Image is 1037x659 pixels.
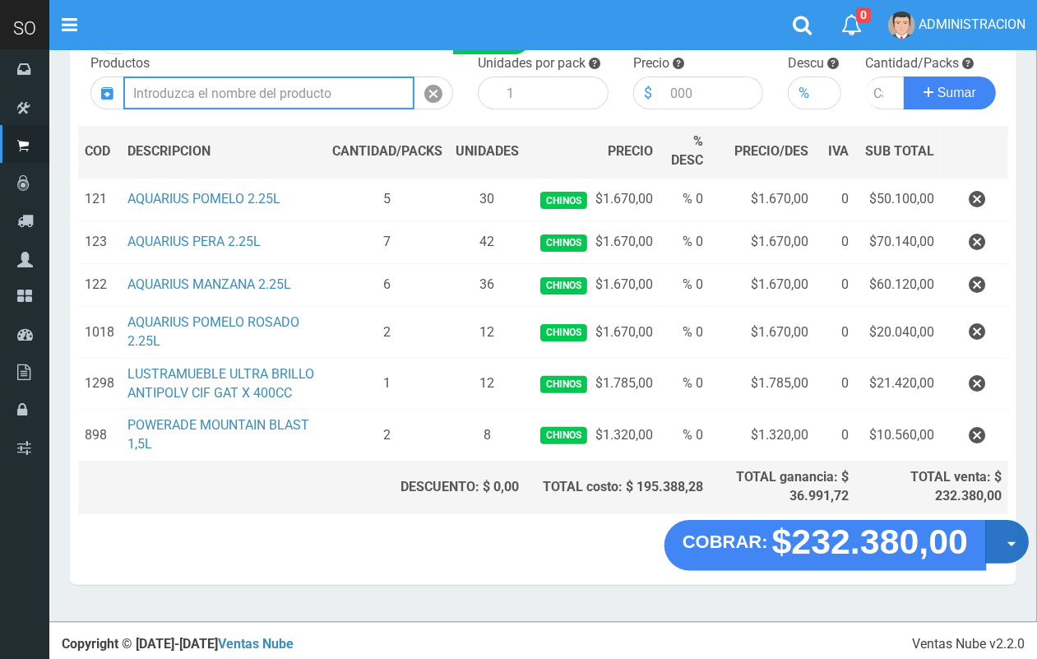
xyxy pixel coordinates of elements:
td: $1.670,00 [525,221,660,264]
input: 000 [662,77,764,109]
td: $1.670,00 [525,264,660,307]
td: % 0 [660,178,710,221]
td: 42 [449,221,525,264]
td: $1.670,00 [710,178,814,221]
input: Introduzca el nombre del producto [123,77,414,109]
td: 121 [78,178,121,221]
td: 123 [78,221,121,264]
th: CANTIDAD/PACKS [326,126,449,178]
a: POWERADE MOUNTAIN BLAST 1,5L [127,417,309,452]
td: $1.785,00 [525,358,660,410]
th: COD [78,126,121,178]
td: 0 [815,307,855,359]
td: 12 [449,358,525,410]
a: AQUARIUS PERA 2.25L [127,234,261,249]
td: $1.670,00 [525,307,660,359]
label: Precio [633,54,669,73]
span: PRECIO/DES [734,143,808,159]
td: $50.100,00 [855,178,941,221]
div: % [788,77,819,109]
a: Ventas Nube [218,636,294,652]
a: AQUARIUS POMELO ROSADO 2.25L [127,314,299,349]
td: $1.670,00 [525,178,660,221]
a: AQUARIUS POMELO 2.25L [127,191,280,207]
td: 1 [326,358,449,410]
td: 1018 [78,307,121,359]
span: Chinos [540,376,587,393]
span: Chinos [540,234,587,252]
td: $1.670,00 [710,307,814,359]
td: 5 [326,178,449,221]
td: 6 [326,264,449,307]
td: $21.420,00 [855,358,941,410]
div: Ventas Nube v2.2.0 [912,635,1025,654]
td: $1.670,00 [710,264,814,307]
td: 7 [326,221,449,264]
td: % 0 [660,358,710,410]
strong: Copyright © [DATE]-[DATE] [62,636,294,652]
td: 2 [326,410,449,462]
td: 122 [78,264,121,307]
th: UNIDADES [449,126,525,178]
div: $ [633,77,662,109]
div: TOTAL venta: $ 232.380,00 [862,468,1002,506]
div: TOTAL ganancia: $ 36.991,72 [716,468,849,506]
td: $1.785,00 [710,358,814,410]
td: 30 [449,178,525,221]
span: 0 [856,7,871,23]
span: Chinos [540,427,587,444]
strong: COBRAR: [683,531,768,551]
td: $20.040,00 [855,307,941,359]
label: Unidades por pack [478,54,586,73]
div: TOTAL costo: $ 195.388,28 [532,478,703,497]
input: 000 [819,77,840,109]
span: PRECIO [608,142,653,161]
td: $1.320,00 [710,410,814,462]
td: 8 [449,410,525,462]
input: 1 [498,77,609,109]
button: COBRAR: $232.380,00 [664,520,986,571]
span: IVA [828,143,849,159]
strong: $232.380,00 [772,522,969,561]
input: Cantidad [866,77,905,109]
td: % 0 [660,410,710,462]
img: User Image [888,12,915,39]
th: DES [121,126,326,178]
td: 898 [78,410,121,462]
td: 0 [815,264,855,307]
td: 0 [815,358,855,410]
td: 12 [449,307,525,359]
td: $10.560,00 [855,410,941,462]
a: LUSTRAMUEBLE ULTRA BRILLO ANTIPOLV CIF GAT X 400CC [127,366,314,401]
td: 0 [815,410,855,462]
span: Sumar [937,86,976,100]
td: 2 [326,307,449,359]
td: 36 [449,264,525,307]
td: $60.120,00 [855,264,941,307]
button: Sumar [904,77,996,109]
td: % 0 [660,264,710,307]
span: Chinos [540,192,587,209]
label: Cantidad/Packs [866,54,960,73]
span: ADMINISTRACION [919,16,1025,32]
span: Chinos [540,324,587,341]
td: 1298 [78,358,121,410]
td: $70.140,00 [855,221,941,264]
td: 0 [815,178,855,221]
label: Descu [788,54,824,73]
span: CRIPCION [151,143,211,159]
a: AQUARIUS MANZANA 2.25L [127,276,291,292]
td: % 0 [660,307,710,359]
label: Productos [90,54,150,73]
span: Chinos [540,277,587,295]
div: DESCUENTO: $ 0,00 [332,478,519,497]
td: $1.670,00 [710,221,814,264]
td: 0 [815,221,855,264]
td: % 0 [660,221,710,264]
span: SUB TOTAL [865,142,934,161]
td: $1.320,00 [525,410,660,462]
